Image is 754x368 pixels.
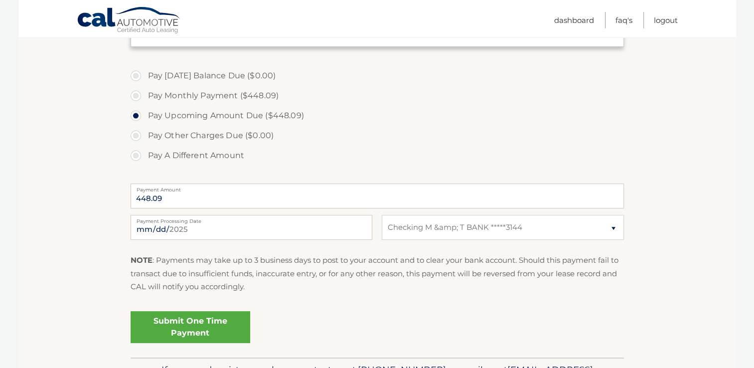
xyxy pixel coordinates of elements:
input: Payment Amount [131,184,624,208]
label: Payment Amount [131,184,624,191]
a: Dashboard [554,12,594,28]
input: Payment Date [131,215,372,240]
label: Pay [DATE] Balance Due ($0.00) [131,66,624,86]
a: FAQ's [615,12,632,28]
a: Cal Automotive [77,6,181,35]
label: Pay Upcoming Amount Due ($448.09) [131,106,624,126]
a: Logout [654,12,678,28]
p: : Payments may take up to 3 business days to post to your account and to clear your bank account.... [131,254,624,293]
label: Pay Other Charges Due ($0.00) [131,126,624,146]
label: Pay Monthly Payment ($448.09) [131,86,624,106]
label: Payment Processing Date [131,215,372,223]
strong: NOTE [131,255,152,265]
a: Submit One Time Payment [131,311,250,343]
label: Pay A Different Amount [131,146,624,166]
